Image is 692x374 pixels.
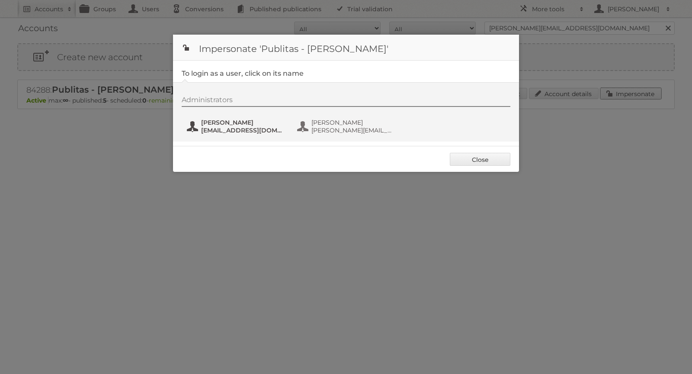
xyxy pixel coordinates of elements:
button: [PERSON_NAME] [PERSON_NAME][EMAIL_ADDRESS][DOMAIN_NAME] [296,118,398,135]
a: Close [450,153,510,166]
span: [PERSON_NAME][EMAIL_ADDRESS][DOMAIN_NAME] [311,126,395,134]
span: [PERSON_NAME] [311,119,395,126]
div: Administrators [182,96,510,107]
span: [EMAIL_ADDRESS][DOMAIN_NAME] [201,126,285,134]
h1: Impersonate 'Publitas - [PERSON_NAME]' [173,35,519,61]
span: [PERSON_NAME] [201,119,285,126]
legend: To login as a user, click on its name [182,69,304,77]
button: [PERSON_NAME] [EMAIL_ADDRESS][DOMAIN_NAME] [186,118,288,135]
